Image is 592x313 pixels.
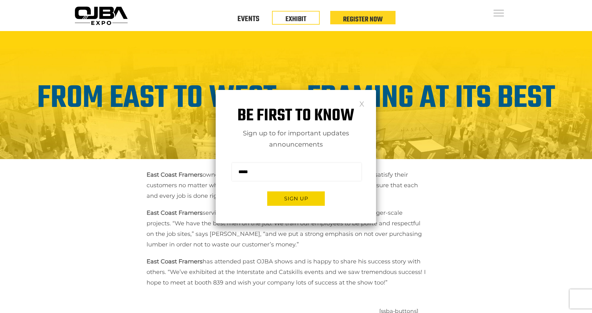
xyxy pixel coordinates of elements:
[216,128,376,150] p: Sign up to for important updates announcements
[37,74,555,123] a: From East to West – Framing at its Best
[359,101,364,106] a: Close
[147,208,427,250] p: services custom homes, multi-family condominiums and larger-scale projects. “We have the best men...
[343,14,383,25] a: Register Now
[147,209,203,216] strong: East Coast Framers
[147,256,427,288] p: has attended past OJBA shows and is happy to share his success story with others. “We’ve exhibite...
[147,170,427,201] p: owner has one goal in mind, and that is to satisfy their customers no matter what it takes. The c...
[267,191,325,206] button: Sign up
[216,106,376,126] h1: Be first to know
[147,258,203,265] strong: East Coast Framers
[147,171,203,178] strong: East Coast Framers
[285,14,306,25] a: EXHIBIT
